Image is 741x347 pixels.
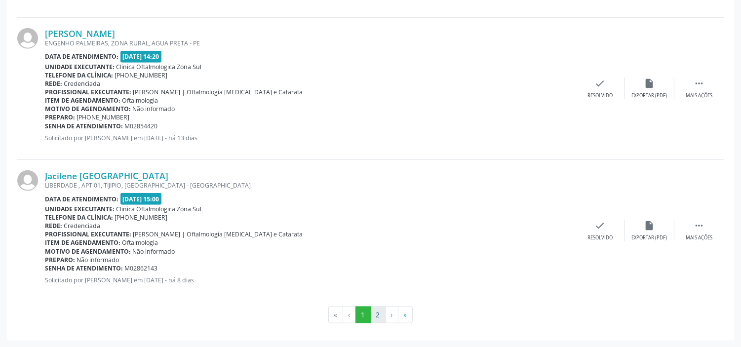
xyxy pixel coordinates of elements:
b: Motivo de agendamento: [45,105,131,113]
div: LIBERDADE , APT 01, TIJIPIO, [GEOGRAPHIC_DATA] - [GEOGRAPHIC_DATA] [45,181,576,190]
b: Profissional executante: [45,230,131,238]
b: Unidade executante: [45,63,115,71]
span: [PHONE_NUMBER] [77,113,130,121]
span: M02862143 [125,264,158,272]
b: Unidade executante: [45,205,115,213]
span: Clinica Oftalmologica Zona Sul [117,63,202,71]
b: Data de atendimento: [45,195,118,203]
b: Telefone da clínica: [45,71,113,79]
b: Preparo: [45,113,75,121]
i: check [595,220,606,231]
i: check [595,78,606,89]
b: Senha de atendimento: [45,264,123,272]
span: [DATE] 15:00 [120,193,162,204]
div: ENGENHO PALMEIRAS, ZONA RURAL, AGUA PRETA - PE [45,39,576,47]
span: M02854420 [125,122,158,130]
span: Oftalmologia [122,96,158,105]
div: Exportar (PDF) [632,92,667,99]
b: Motivo de agendamento: [45,247,131,256]
span: Credenciada [64,79,101,88]
b: Preparo: [45,256,75,264]
div: Resolvido [587,92,613,99]
span: Clinica Oftalmologica Zona Sul [117,205,202,213]
span: Não informado [77,256,119,264]
button: Go to last page [398,307,413,323]
p: Solicitado por [PERSON_NAME] em [DATE] - há 8 dias [45,276,576,284]
span: Credenciada [64,222,101,230]
p: Solicitado por [PERSON_NAME] em [DATE] - há 13 dias [45,134,576,142]
span: [PERSON_NAME] | Oftalmologia [MEDICAL_DATA] e Catarata [133,230,303,238]
span: Oftalmologia [122,238,158,247]
span: [PHONE_NUMBER] [115,71,168,79]
b: Telefone da clínica: [45,213,113,222]
a: [PERSON_NAME] [45,28,115,39]
span: Não informado [133,247,175,256]
a: Jacilene [GEOGRAPHIC_DATA] [45,170,168,181]
img: img [17,28,38,49]
b: Rede: [45,79,62,88]
img: img [17,170,38,191]
b: Rede: [45,222,62,230]
button: Go to page 1 [355,307,371,323]
span: [PERSON_NAME] | Oftalmologia [MEDICAL_DATA] e Catarata [133,88,303,96]
span: Não informado [133,105,175,113]
b: Senha de atendimento: [45,122,123,130]
b: Item de agendamento: [45,96,120,105]
i: insert_drive_file [644,220,655,231]
div: Resolvido [587,234,613,241]
i:  [694,78,704,89]
span: [PHONE_NUMBER] [115,213,168,222]
i:  [694,220,704,231]
div: Exportar (PDF) [632,234,667,241]
button: Go to next page [385,307,398,323]
b: Item de agendamento: [45,238,120,247]
ul: Pagination [17,307,724,323]
b: Data de atendimento: [45,52,118,61]
div: Mais ações [686,234,712,241]
i: insert_drive_file [644,78,655,89]
span: [DATE] 14:20 [120,51,162,62]
div: Mais ações [686,92,712,99]
button: Go to page 2 [370,307,386,323]
b: Profissional executante: [45,88,131,96]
